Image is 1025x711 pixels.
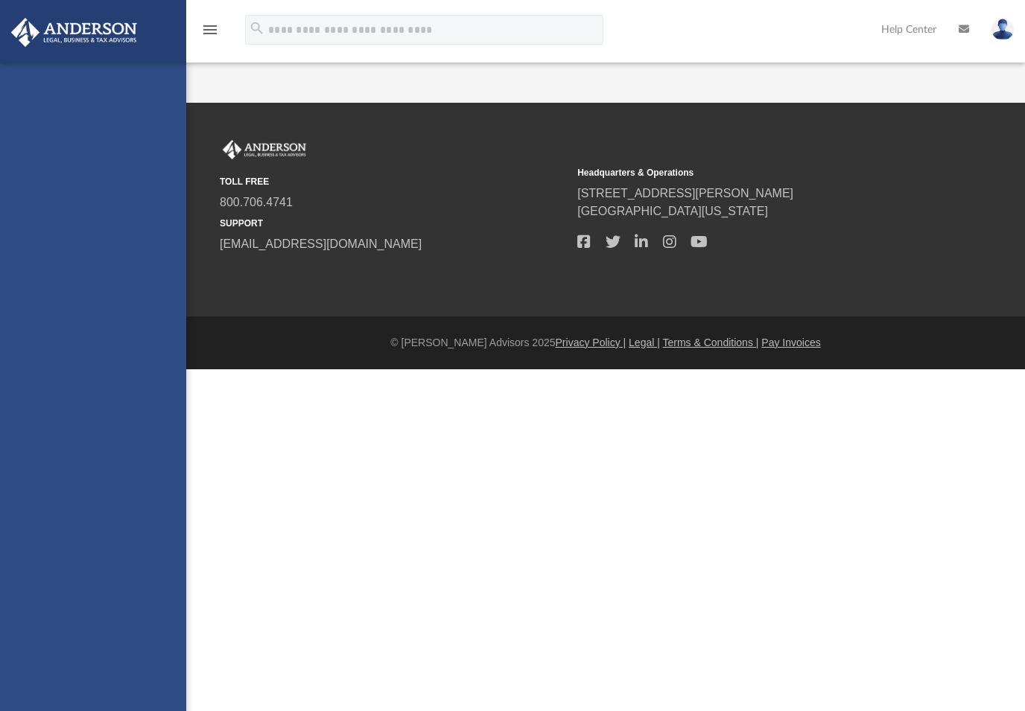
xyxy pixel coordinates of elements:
small: Headquarters & Operations [577,166,924,179]
a: Terms & Conditions | [663,337,759,348]
a: Privacy Policy | [556,337,626,348]
a: [STREET_ADDRESS][PERSON_NAME] [577,187,793,200]
a: menu [201,28,219,39]
a: [GEOGRAPHIC_DATA][US_STATE] [577,205,768,217]
a: [EMAIL_ADDRESS][DOMAIN_NAME] [220,237,422,250]
small: SUPPORT [220,217,567,230]
i: menu [201,21,219,39]
a: 800.706.4741 [220,196,293,208]
a: Legal | [629,337,660,348]
a: Pay Invoices [761,337,820,348]
img: Anderson Advisors Platinum Portal [220,140,309,159]
img: User Pic [991,19,1014,40]
img: Anderson Advisors Platinum Portal [7,18,142,47]
i: search [249,20,265,36]
small: TOLL FREE [220,175,567,188]
div: © [PERSON_NAME] Advisors 2025 [186,335,1025,351]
